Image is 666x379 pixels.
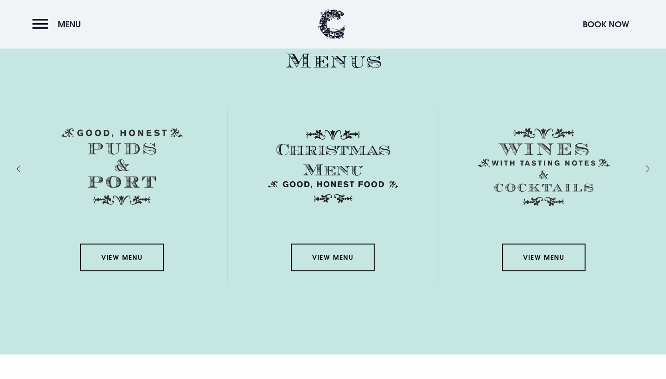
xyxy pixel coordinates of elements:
img: Clandeboye Lodge [318,9,346,39]
div: Previous slide [24,162,32,175]
button: Book Now [578,14,634,34]
img: Menu wines [478,128,610,206]
a: View Menu [502,244,585,271]
button: Menu [32,14,86,34]
div: Next slide [634,162,642,175]
img: Menu puds and port [61,128,183,206]
a: View Menu [80,244,163,271]
h2: Menus [17,49,649,73]
span: Menu [58,19,81,30]
img: Christmas Menu SVG [265,128,401,205]
a: View Menu [291,244,374,271]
